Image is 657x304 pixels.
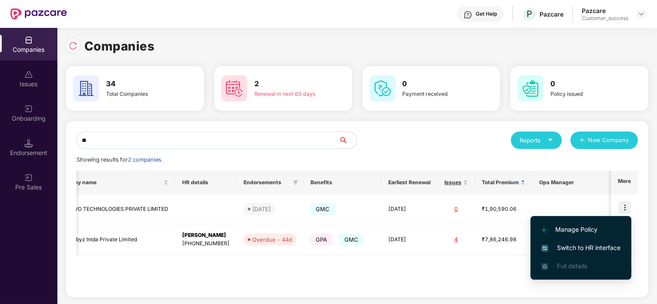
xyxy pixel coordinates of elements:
[403,78,472,90] h3: 0
[381,171,437,194] th: Earliest Renewal
[540,10,564,18] div: Pazcare
[588,136,630,145] span: New Company
[293,180,298,185] span: filter
[541,225,620,234] span: Manage Policy
[582,7,628,15] div: Pazcare
[310,233,333,246] span: GPA
[62,179,162,186] span: Display name
[128,156,163,163] span: 2 companies.
[24,105,33,113] img: svg+xml;base64,PHN2ZyB3aWR0aD0iMjAiIGhlaWdodD0iMjAiIHZpZXdCb3g9IjAgMCAyMCAyMCIgZmlsbD0ibm9uZSIgeG...
[464,10,472,19] img: svg+xml;base64,PHN2ZyBpZD0iSGVscC0zMngzMiIgeG1sbnM9Imh0dHA6Ly93d3cudzMub3JnLzIwMDAvc3ZnIiB3aWR0aD...
[570,132,638,149] button: plusNew Company
[303,171,381,194] th: Benefits
[541,263,548,270] img: svg+xml;base64,PHN2ZyB4bWxucz0iaHR0cDovL3d3dy53My5vcmcvMjAwMC9zdmciIHdpZHRoPSIxNi4zNjMiIGhlaWdodD...
[339,132,357,149] button: search
[69,41,77,50] img: svg+xml;base64,PHN2ZyBpZD0iUmVsb2FkLTMyeDMyIiB4bWxucz0iaHR0cDovL3d3dy53My5vcmcvMjAwMC9zdmciIHdpZH...
[476,10,497,17] div: Get Help
[403,90,472,98] div: Payment received
[541,245,548,252] img: svg+xml;base64,PHN2ZyB4bWxucz0iaHR0cDovL3d3dy53My5vcmcvMjAwMC9zdmciIHdpZHRoPSIxNiIgaGVpZ2h0PSIxNi...
[106,78,175,90] h3: 34
[547,137,553,143] span: caret-down
[557,262,587,270] span: Full details
[539,179,622,186] span: Ops Manager
[106,90,175,98] div: Total Companies
[84,37,155,56] h1: Companies
[243,179,290,186] span: Endorsements
[638,10,645,17] img: svg+xml;base64,PHN2ZyBpZD0iRHJvcGRvd24tMzJ4MzIiIHhtbG5zPSJodHRwOi8vd3d3LnczLm9yZy8yMDAwL3N2ZyIgd2...
[381,224,437,255] td: [DATE]
[611,171,638,194] th: More
[77,156,163,163] span: Showing results for
[541,227,547,233] img: svg+xml;base64,PHN2ZyB4bWxucz0iaHR0cDovL3d3dy53My5vcmcvMjAwMC9zdmciIHdpZHRoPSIxMi4yMDEiIGhlaWdodD...
[254,78,323,90] h3: 2
[252,235,292,244] div: Overdue - 44d
[55,224,175,255] td: Cloudbyz Inida Private Limited
[73,75,99,101] img: svg+xml;base64,PHN2ZyB4bWxucz0iaHR0cDovL3d3dy53My5vcmcvMjAwMC9zdmciIHdpZHRoPSI2MCIgaGVpZ2h0PSI2MC...
[182,240,230,248] div: [PHONE_NUMBER]
[370,75,396,101] img: svg+xml;base64,PHN2ZyB4bWxucz0iaHR0cDovL3d3dy53My5vcmcvMjAwMC9zdmciIHdpZHRoPSI2MCIgaGVpZ2h0PSI2MC...
[254,90,323,98] div: Renewal in next 60 days
[221,75,247,101] img: svg+xml;base64,PHN2ZyB4bWxucz0iaHR0cDovL3d3dy53My5vcmcvMjAwMC9zdmciIHdpZHRoPSI2MCIgaGVpZ2h0PSI2MC...
[24,36,33,44] img: svg+xml;base64,PHN2ZyBpZD0iQ29tcGFuaWVzIiB4bWxucz0iaHR0cDovL3d3dy53My5vcmcvMjAwMC9zdmciIHdpZHRoPS...
[482,179,519,186] span: Total Premium
[482,205,525,213] div: ₹1,90,590.06
[444,205,468,213] div: 0
[527,9,532,19] span: P
[339,137,357,144] span: search
[24,70,33,79] img: svg+xml;base64,PHN2ZyBpZD0iSXNzdWVzX2Rpc2FibGVkIiB4bWxucz0iaHR0cDovL3d3dy53My5vcmcvMjAwMC9zdmciIH...
[579,137,585,144] span: plus
[444,179,461,186] span: Issues
[55,194,175,224] td: UDRIVO TECHNOLOGIES PRIVATE LIMITED
[520,136,553,145] div: Reports
[482,236,525,244] div: ₹7,86,246.98
[252,205,271,213] div: [DATE]
[550,90,620,98] div: Policy issued
[517,75,544,101] img: svg+xml;base64,PHN2ZyB4bWxucz0iaHR0cDovL3d3dy53My5vcmcvMjAwMC9zdmciIHdpZHRoPSI2MCIgaGVpZ2h0PSI2MC...
[10,8,67,20] img: New Pazcare Logo
[24,139,33,148] img: svg+xml;base64,PHN2ZyB3aWR0aD0iMTQuNSIgaGVpZ2h0PSIxNC41IiB2aWV3Qm94PSIwIDAgMTYgMTYiIGZpbGw9Im5vbm...
[381,194,437,224] td: [DATE]
[550,78,620,90] h3: 0
[310,203,335,215] span: GMC
[291,177,300,188] span: filter
[541,243,620,253] span: Switch to HR interface
[55,171,175,194] th: Display name
[437,171,475,194] th: Issues
[339,233,364,246] span: GMC
[175,171,237,194] th: HR details
[24,173,33,182] img: svg+xml;base64,PHN2ZyB3aWR0aD0iMjAiIGhlaWdodD0iMjAiIHZpZXdCb3g9IjAgMCAyMCAyMCIgZmlsbD0ibm9uZSIgeG...
[582,15,628,22] div: Customer_success
[444,236,468,244] div: 4
[182,231,230,240] div: [PERSON_NAME]
[619,201,631,213] img: icon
